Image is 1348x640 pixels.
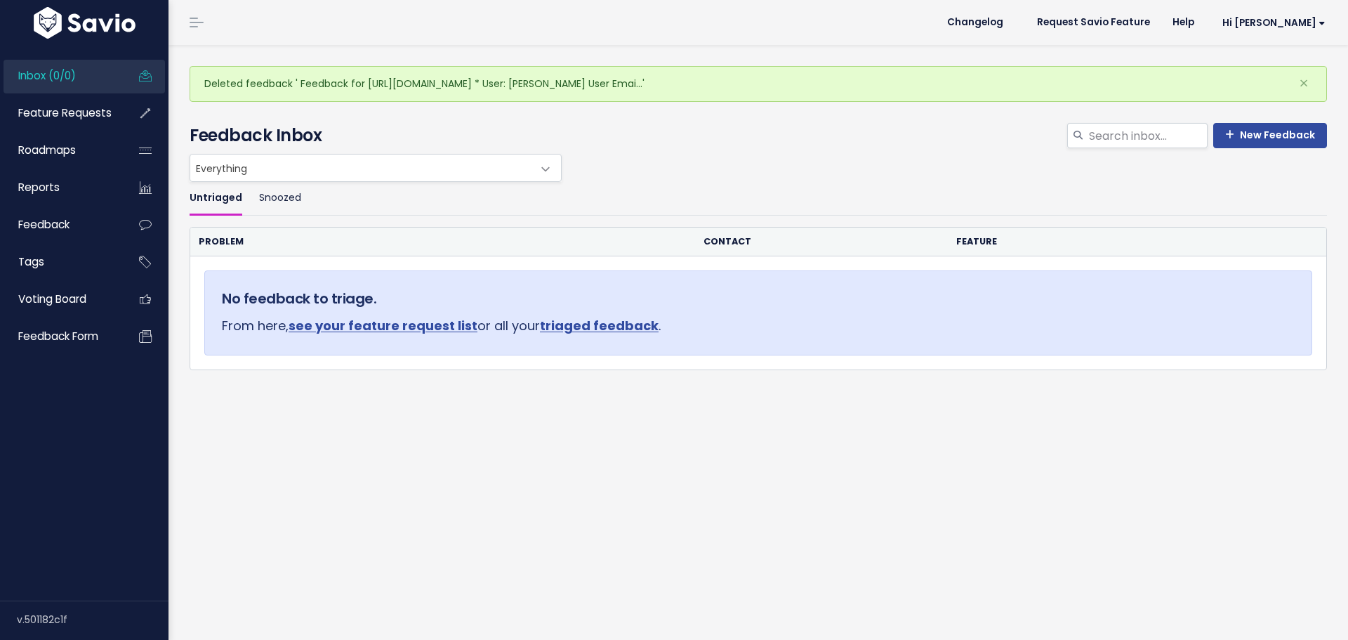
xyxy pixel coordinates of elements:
a: Request Savio Feature [1026,12,1161,33]
th: Problem [190,228,695,256]
a: Feedback form [4,320,117,353]
span: Everything [190,154,562,182]
h4: Feedback Inbox [190,123,1327,148]
div: Deleted feedback ' Feedback for [URL][DOMAIN_NAME] * User: [PERSON_NAME] User Emai…' [190,66,1327,102]
a: Snoozed [259,182,301,215]
a: Help [1161,12,1205,33]
a: triaged feedback [540,317,659,334]
span: Hi [PERSON_NAME] [1222,18,1326,28]
input: Search inbox... [1088,123,1208,148]
a: Feature Requests [4,97,117,129]
th: Contact [695,228,948,256]
a: Inbox (0/0) [4,60,117,92]
span: Tags [18,254,44,269]
div: v.501182c1f [17,601,168,638]
a: Tags [4,246,117,278]
span: Reports [18,180,60,195]
span: Inbox (0/0) [18,68,76,83]
a: Feedback [4,209,117,241]
h5: No feedback to triage. [222,288,1295,309]
ul: Filter feature requests [190,182,1327,215]
span: Everything [190,155,533,181]
th: Feature [948,228,1263,256]
a: Reports [4,171,117,204]
span: Changelog [947,18,1003,27]
p: From here, or all your . [222,315,1295,337]
a: New Feedback [1213,123,1327,148]
span: Feedback form [18,329,98,344]
a: see your feature request list [289,317,477,334]
a: Hi [PERSON_NAME] [1205,12,1337,34]
img: logo-white.9d6f32f41409.svg [30,7,139,39]
span: Feedback [18,217,70,232]
a: Voting Board [4,283,117,315]
span: × [1299,72,1309,95]
a: Untriaged [190,182,242,215]
span: Voting Board [18,292,86,306]
span: Feature Requests [18,105,112,120]
span: Roadmaps [18,143,76,157]
button: Close [1285,67,1323,100]
a: Roadmaps [4,134,117,166]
